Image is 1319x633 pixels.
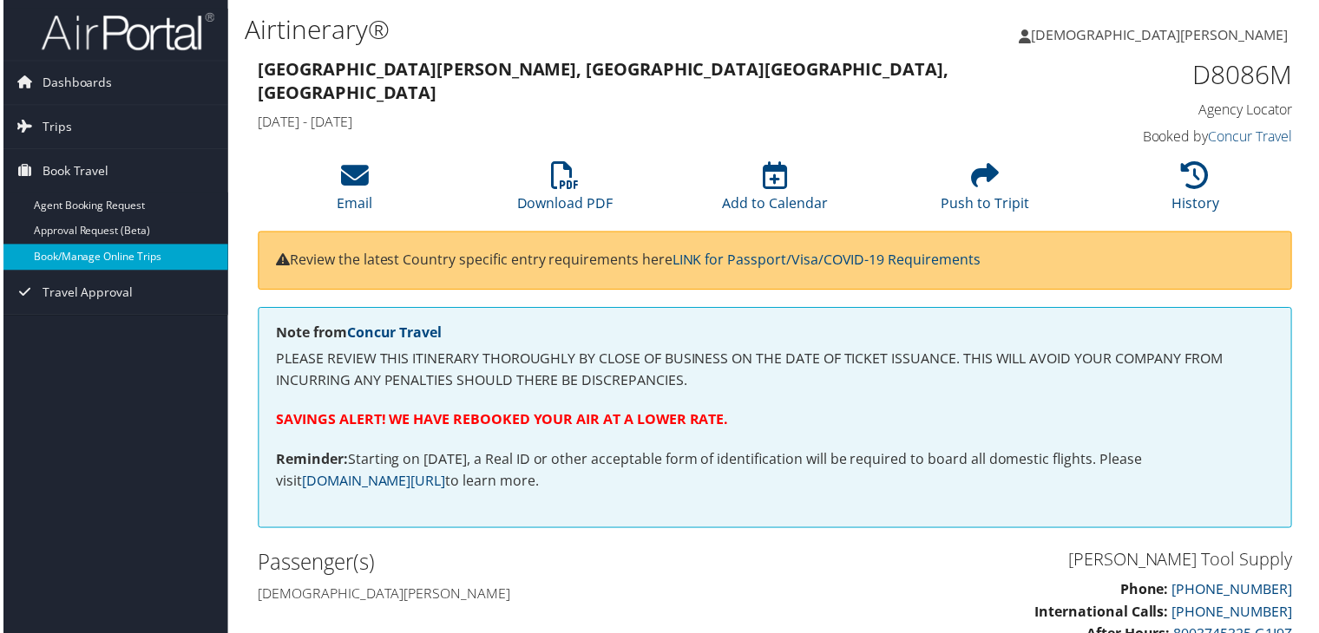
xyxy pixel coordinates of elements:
p: PLEASE REVIEW THIS ITINERARY THOROUGHLY BY CLOSE OF BUSINESS ON THE DATE OF TICKET ISSUANCE. THIS... [274,349,1277,394]
a: Concur Travel [345,324,441,343]
a: [DEMOGRAPHIC_DATA][PERSON_NAME] [1021,9,1309,61]
strong: Note from [274,324,441,343]
a: LINK for Passport/Visa/COVID-19 Requirements [673,251,982,271]
a: History [1175,172,1223,213]
h4: [DATE] - [DATE] [256,113,1029,132]
span: Trips [39,106,69,149]
a: Concur Travel [1211,127,1296,147]
span: [DEMOGRAPHIC_DATA][PERSON_NAME] [1034,25,1291,44]
a: [PHONE_NUMBER] [1175,583,1296,602]
a: [DOMAIN_NAME][URL] [300,473,444,493]
strong: International Calls: [1037,605,1171,624]
a: Email [335,172,371,213]
p: Starting on [DATE], a Real ID or other acceptable form of identification will be required to boar... [274,451,1277,495]
a: [PHONE_NUMBER] [1175,605,1296,624]
h4: Booked by [1055,127,1296,147]
span: Travel Approval [39,272,130,316]
strong: Reminder: [274,452,346,471]
a: Add to Calendar [723,172,829,213]
h3: [PERSON_NAME] Tool Supply [789,551,1296,575]
span: Dashboards [39,62,109,105]
img: airportal-logo.png [38,11,212,52]
a: Push to Tripit [943,172,1032,213]
h4: Agency Locator [1055,101,1296,120]
h1: D8086M [1055,57,1296,94]
strong: SAVINGS ALERT! WE HAVE REBOOKED YOUR AIR AT A LOWER RATE. [274,412,729,431]
h4: [DEMOGRAPHIC_DATA][PERSON_NAME] [256,587,763,606]
span: Book Travel [39,150,106,193]
p: Review the latest Country specific entry requirements here [274,251,1277,273]
h1: Airtinerary® [243,11,954,48]
a: Download PDF [516,172,613,213]
h2: Passenger(s) [256,551,763,580]
strong: [GEOGRAPHIC_DATA][PERSON_NAME], [GEOGRAPHIC_DATA] [GEOGRAPHIC_DATA], [GEOGRAPHIC_DATA] [256,57,950,105]
strong: Phone: [1123,583,1171,602]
